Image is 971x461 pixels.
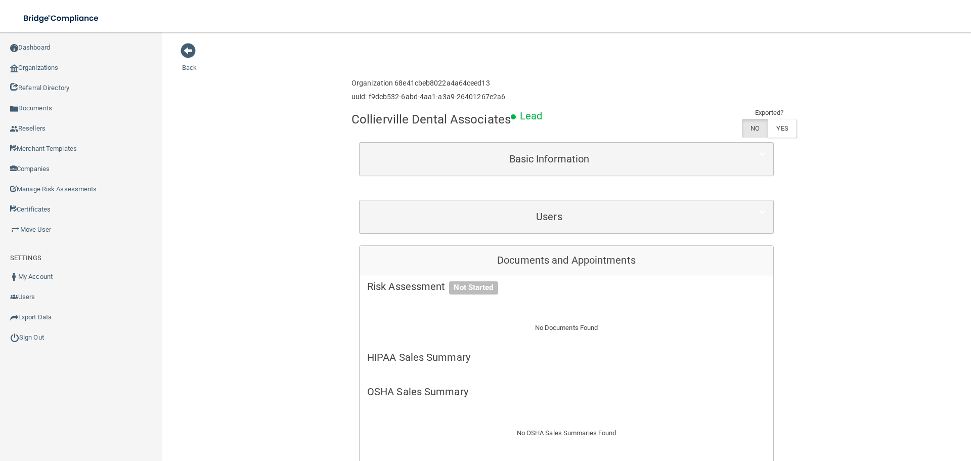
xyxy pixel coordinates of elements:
[351,79,505,87] h6: Organization 68e41cbeb8022a4a64ceed13
[367,386,766,397] h5: OSHA Sales Summary
[367,205,766,228] a: Users
[360,415,773,451] div: No OSHA Sales Summaries Found
[351,93,505,101] h6: uuid: f9dcb532-6abd-4aa1-a3a9-26401267e2a6
[367,211,731,222] h5: Users
[10,105,18,113] img: icon-documents.8dae5593.png
[520,107,542,125] p: Lead
[10,225,20,235] img: briefcase.64adab9b.png
[15,8,108,29] img: bridge_compliance_login_screen.278c3ca4.svg
[182,52,197,71] a: Back
[10,333,19,342] img: ic_power_dark.7ecde6b1.png
[10,64,18,72] img: organization-icon.f8decf85.png
[10,125,18,133] img: ic_reseller.de258add.png
[10,293,18,301] img: icon-users.e205127d.png
[351,113,511,126] h4: Collierville Dental Associates
[367,352,766,363] h5: HIPAA Sales Summary
[449,281,498,295] span: Not Started
[367,153,731,164] h5: Basic Information
[10,313,18,321] img: icon-export.b9366987.png
[10,252,41,264] label: SETTINGS
[10,273,18,281] img: ic_user_dark.df1a06c3.png
[360,246,773,275] div: Documents and Appointments
[742,119,768,138] label: NO
[367,148,766,171] a: Basic Information
[360,310,773,346] div: No Documents Found
[742,107,797,119] td: Exported?
[10,44,18,52] img: ic_dashboard_dark.d01f4a41.png
[367,281,766,292] h5: Risk Assessment
[768,119,796,138] label: YES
